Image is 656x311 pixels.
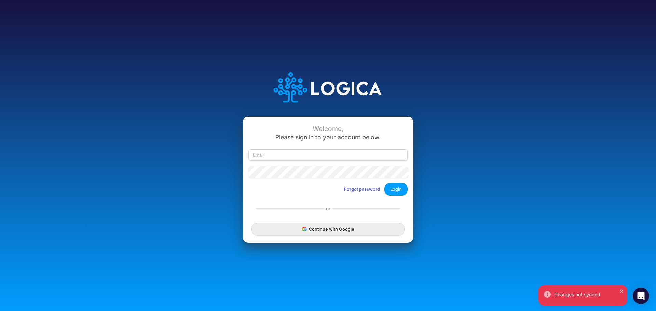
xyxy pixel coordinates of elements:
[340,184,384,195] button: Forgot password
[248,125,408,133] div: Welcome,
[633,288,649,304] div: Open Intercom Messenger
[554,291,622,298] div: Changes not synced.
[619,287,624,294] button: close
[251,223,405,236] button: Continue with Google
[275,133,381,141] span: Please sign in to your account below.
[248,149,408,161] input: Email
[384,183,408,196] button: Login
